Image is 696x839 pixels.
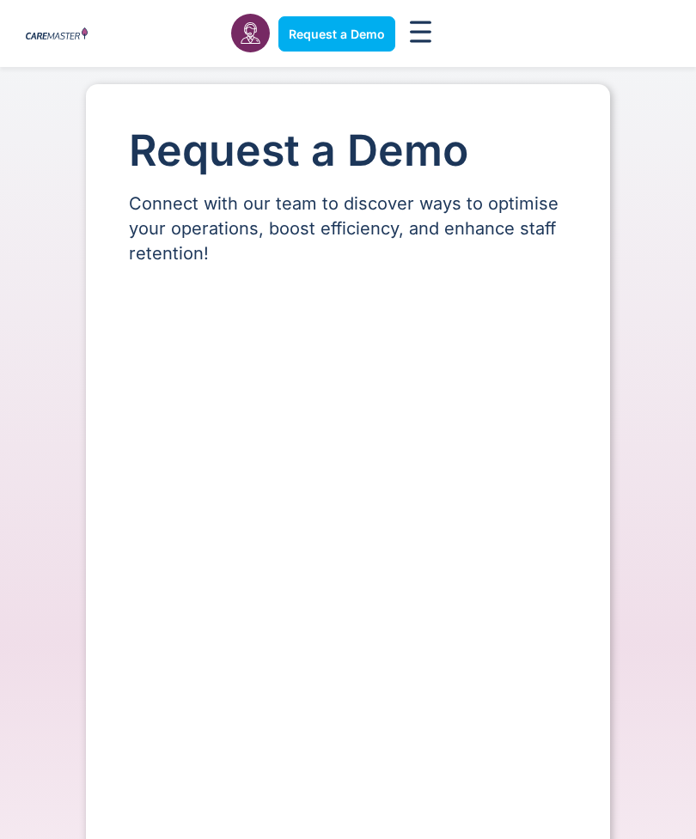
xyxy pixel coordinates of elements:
[129,127,567,174] h1: Request a Demo
[129,192,567,266] p: Connect with our team to discover ways to optimise your operations, boost efficiency, and enhance...
[404,15,437,52] div: Menu Toggle
[278,16,395,52] a: Request a Demo
[289,27,385,41] span: Request a Demo
[26,27,88,41] img: CareMaster Logo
